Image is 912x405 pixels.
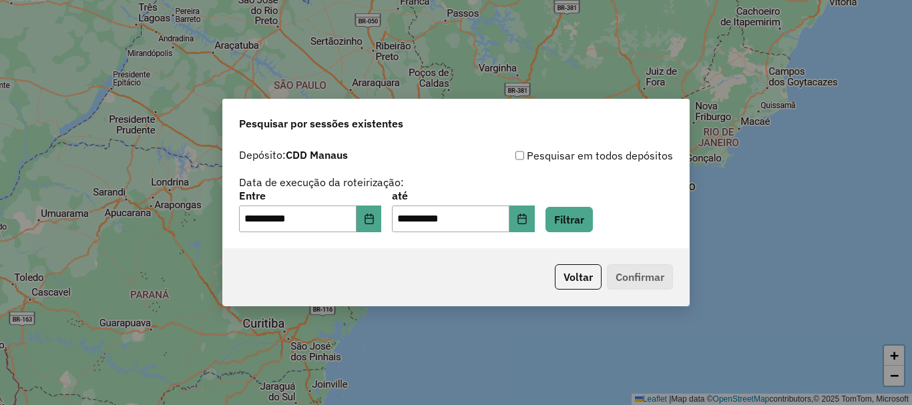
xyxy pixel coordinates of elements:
[239,187,381,204] label: Entre
[509,206,535,232] button: Choose Date
[239,115,403,131] span: Pesquisar por sessões existentes
[392,187,534,204] label: até
[239,174,404,190] label: Data de execução da roteirização:
[456,147,673,163] div: Pesquisar em todos depósitos
[357,206,382,232] button: Choose Date
[286,148,348,161] strong: CDD Manaus
[555,264,602,290] button: Voltar
[545,207,593,232] button: Filtrar
[239,147,348,163] label: Depósito:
